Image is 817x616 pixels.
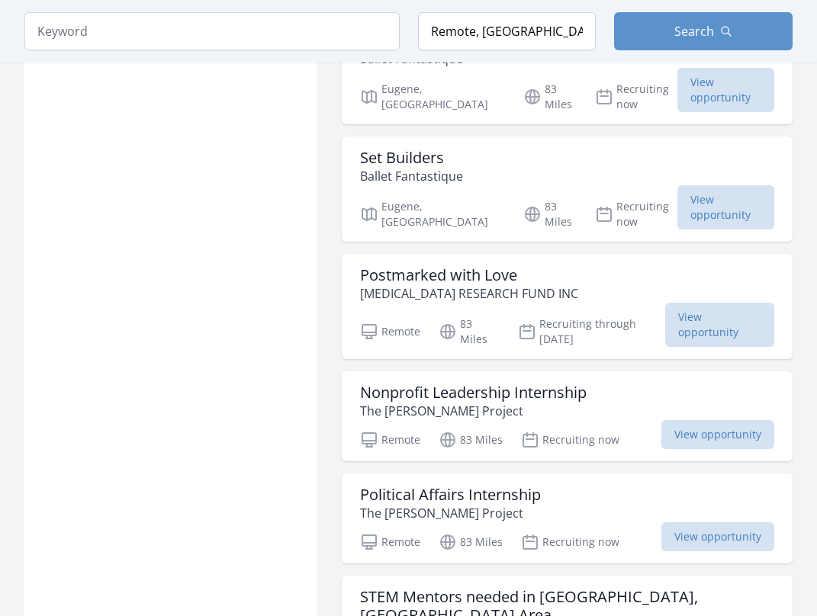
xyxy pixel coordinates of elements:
[439,316,500,347] p: 83 Miles
[439,431,503,449] p: 83 Miles
[360,402,587,420] p: The [PERSON_NAME] Project
[661,522,774,551] span: View opportunity
[360,82,505,112] p: Eugene, [GEOGRAPHIC_DATA]
[360,199,505,229] p: Eugene, [GEOGRAPHIC_DATA]
[342,473,793,563] a: Political Affairs Internship The [PERSON_NAME] Project Remote 83 Miles Recruiting now View opport...
[360,431,420,449] p: Remote
[614,12,793,50] button: Search
[521,431,619,449] p: Recruiting now
[674,22,714,40] span: Search
[360,533,420,551] p: Remote
[342,371,793,461] a: Nonprofit Leadership Internship The [PERSON_NAME] Project Remote 83 Miles Recruiting now View opp...
[661,420,774,449] span: View opportunity
[521,533,619,551] p: Recruiting now
[665,303,774,347] span: View opportunity
[342,254,793,359] a: Postmarked with Love [MEDICAL_DATA] RESEARCH FUND INC Remote 83 Miles Recruiting through [DATE] V...
[418,12,597,50] input: Location
[677,68,774,112] span: View opportunity
[360,167,463,185] p: Ballet Fantastique
[439,533,503,551] p: 83 Miles
[24,12,400,50] input: Keyword
[360,284,578,303] p: [MEDICAL_DATA] RESEARCH FUND INC
[342,136,793,242] a: Set Builders Ballet Fantastique Eugene, [GEOGRAPHIC_DATA] 83 Miles Recruiting now View opportunity
[360,486,541,504] h3: Political Affairs Internship
[595,199,677,229] p: Recruiting now
[360,316,420,347] p: Remote
[523,199,577,229] p: 83 Miles
[360,383,587,402] h3: Nonprofit Leadership Internship
[360,504,541,522] p: The [PERSON_NAME] Project
[360,266,578,284] h3: Postmarked with Love
[595,82,677,112] p: Recruiting now
[518,316,666,347] p: Recruiting through [DATE]
[523,82,577,112] p: 83 Miles
[342,19,793,124] a: Board of Directors Ballet Fantastique Eugene, [GEOGRAPHIC_DATA] 83 Miles Recruiting now View oppo...
[677,185,774,229] span: View opportunity
[360,149,463,167] h3: Set Builders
